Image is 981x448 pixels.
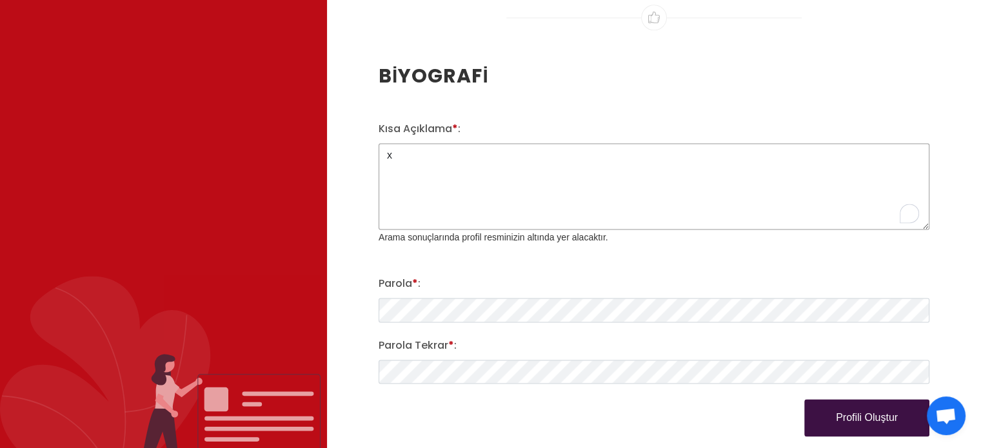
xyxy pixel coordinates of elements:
div: Açık sohbet [927,396,966,435]
label: Parola Tekrar : [379,338,457,353]
h2: BİYOGRAFİ [379,61,929,90]
small: Arama sonuçlarında profil resminizin altında yer alacaktır. [379,232,608,242]
button: Profili Oluştur [804,399,929,436]
label: Kısa Açıklama : [379,121,461,137]
label: Parola : [379,276,421,291]
textarea: To enrich screen reader interactions, please activate Accessibility in Grammarly extension settings [379,143,929,229]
